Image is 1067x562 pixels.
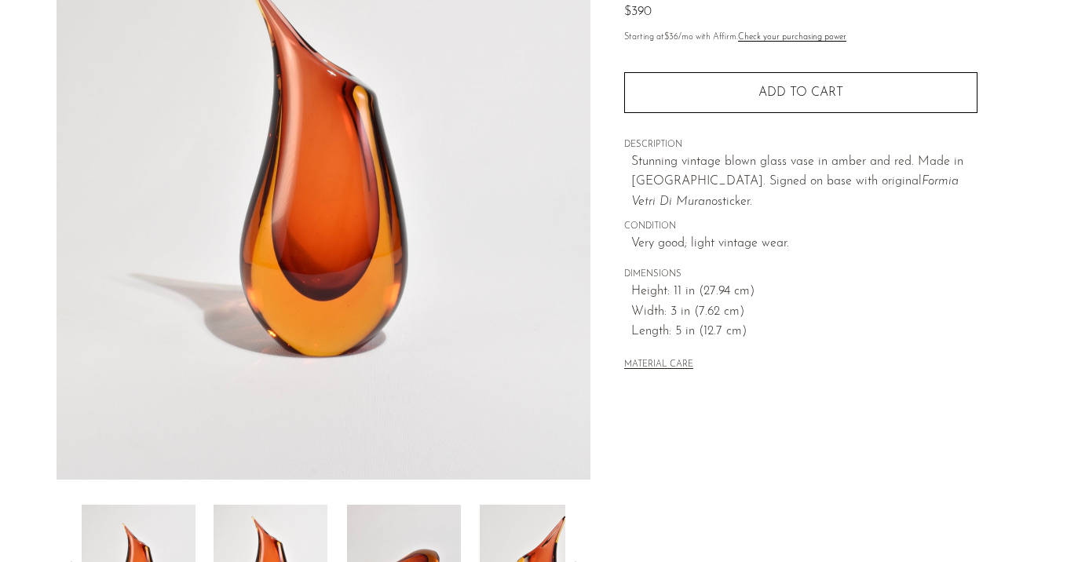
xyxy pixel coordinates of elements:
span: $390 [624,5,652,18]
span: Very good; light vintage wear. [631,234,977,254]
span: Add to cart [758,86,843,99]
span: CONDITION [624,220,977,234]
span: DIMENSIONS [624,268,977,282]
span: Width: 3 in (7.62 cm) [631,302,977,323]
span: DESCRIPTION [624,138,977,152]
button: Add to cart [624,72,977,113]
span: Length: 5 in (12.7 cm) [631,322,977,342]
p: Stunning vintage blown glass vase in amber and red. Made in [GEOGRAPHIC_DATA]. Signed on base wit... [631,152,977,213]
a: Check your purchasing power - Learn more about Affirm Financing (opens in modal) [738,33,846,42]
p: Starting at /mo with Affirm. [624,31,977,45]
button: MATERIAL CARE [624,359,693,371]
span: $36 [664,33,678,42]
span: Height: 11 in (27.94 cm) [631,282,977,302]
